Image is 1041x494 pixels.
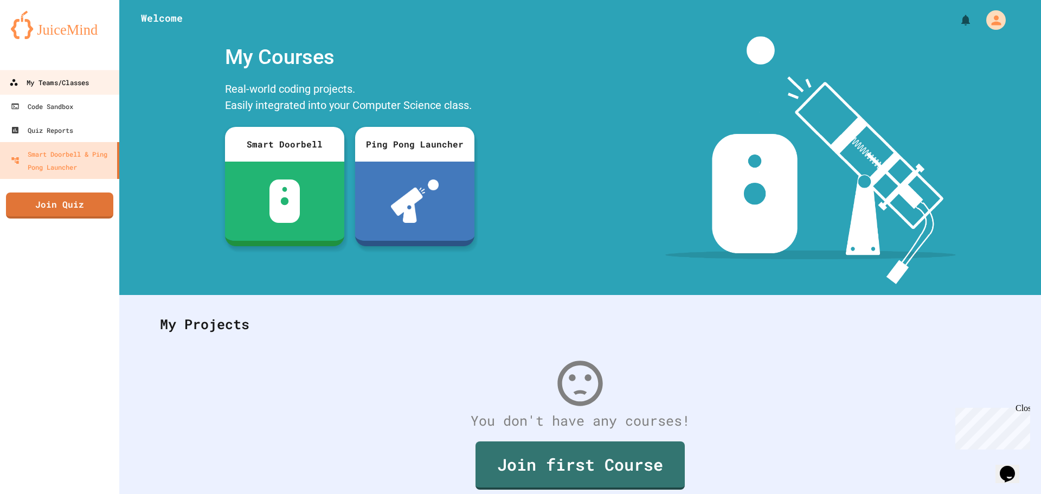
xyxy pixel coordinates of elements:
[665,36,956,284] img: banner-image-my-projects.png
[269,179,300,223] img: sdb-white.svg
[149,303,1011,345] div: My Projects
[11,147,113,174] div: Smart Doorbell & Ping Pong Launcher
[149,410,1011,431] div: You don't have any courses!
[475,441,685,490] a: Join first Course
[939,11,975,29] div: My Notifications
[4,4,75,69] div: Chat with us now!Close
[11,124,73,137] div: Quiz Reports
[355,127,474,162] div: Ping Pong Launcher
[220,78,480,119] div: Real-world coding projects. Easily integrated into your Computer Science class.
[9,76,89,89] div: My Teams/Classes
[975,8,1008,33] div: My Account
[220,36,480,78] div: My Courses
[6,193,113,219] a: Join Quiz
[995,451,1030,483] iframe: chat widget
[391,179,439,223] img: ppl-with-ball.png
[951,403,1030,450] iframe: chat widget
[11,11,108,39] img: logo-orange.svg
[225,127,344,162] div: Smart Doorbell
[11,100,73,113] div: Code Sandbox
